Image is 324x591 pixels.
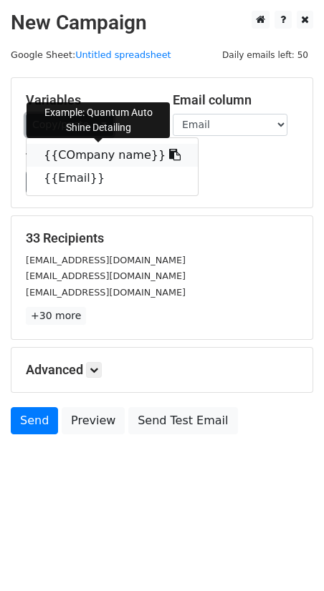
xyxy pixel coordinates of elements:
small: Google Sheet: [11,49,171,60]
a: +30 more [26,307,86,325]
span: Daily emails left: 50 [217,47,313,63]
iframe: Chat Widget [252,522,324,591]
a: Copy/paste... [26,114,113,136]
h5: Advanced [26,362,298,378]
a: Send Test Email [128,407,237,434]
small: [EMAIL_ADDRESS][DOMAIN_NAME] [26,270,186,281]
a: {{Email}} [27,167,198,190]
h5: 33 Recipients [26,230,298,246]
a: Send [11,407,58,434]
a: Untitled spreadsheet [75,49,171,60]
h2: New Campaign [11,11,313,35]
h5: Email column [173,92,298,108]
small: [EMAIL_ADDRESS][DOMAIN_NAME] [26,287,186,298]
h5: Variables [26,92,151,108]
a: Preview [62,407,125,434]
div: Example: Quantum Auto Shine Detailing [27,102,170,138]
a: {{COmpany name}} [27,144,198,167]
a: Daily emails left: 50 [217,49,313,60]
small: [EMAIL_ADDRESS][DOMAIN_NAME] [26,255,186,265]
